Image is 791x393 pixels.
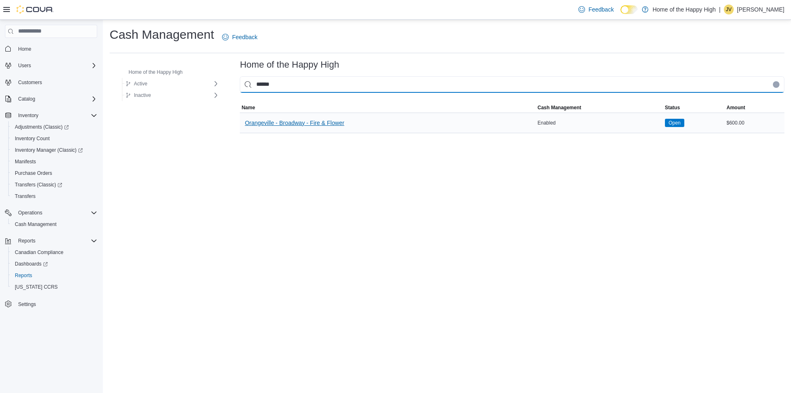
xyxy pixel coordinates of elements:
[15,77,97,87] span: Customers
[12,259,97,269] span: Dashboards
[241,104,255,111] span: Name
[18,238,35,244] span: Reports
[8,281,101,293] button: [US_STATE] CCRS
[12,191,39,201] a: Transfers
[8,219,101,230] button: Cash Management
[15,94,97,104] span: Catalog
[2,76,101,88] button: Customers
[15,236,39,246] button: Reports
[15,299,39,309] a: Settings
[15,61,97,71] span: Users
[12,247,97,257] span: Canadian Compliance
[15,61,34,71] button: Users
[727,104,745,111] span: Amount
[536,103,663,113] button: Cash Management
[2,43,101,55] button: Home
[18,62,31,69] span: Users
[219,29,260,45] a: Feedback
[12,157,39,167] a: Manifests
[18,96,35,102] span: Catalog
[15,44,97,54] span: Home
[725,103,784,113] button: Amount
[12,271,97,280] span: Reports
[588,5,613,14] span: Feedback
[15,147,83,153] span: Inventory Manager (Classic)
[8,156,101,167] button: Manifests
[12,122,72,132] a: Adjustments (Classic)
[12,282,61,292] a: [US_STATE] CCRS
[12,180,66,190] a: Transfers (Classic)
[8,133,101,144] button: Inventory Count
[620,5,638,14] input: Dark Mode
[2,298,101,310] button: Settings
[737,5,784,14] p: [PERSON_NAME]
[18,209,42,216] span: Operations
[669,119,681,127] span: Open
[12,219,60,229] a: Cash Management
[8,179,101,191] a: Transfers (Classic)
[15,221,56,228] span: Cash Management
[15,111,97,120] span: Inventory
[15,272,32,279] span: Reports
[538,104,581,111] span: Cash Management
[12,219,97,229] span: Cash Management
[15,299,97,309] span: Settings
[2,207,101,219] button: Operations
[15,135,50,142] span: Inventory Count
[665,119,684,127] span: Open
[663,103,725,113] button: Status
[240,103,536,113] button: Name
[15,208,97,218] span: Operations
[12,134,97,144] span: Inventory Count
[12,259,51,269] a: Dashboards
[2,110,101,121] button: Inventory
[15,208,46,218] button: Operations
[8,191,101,202] button: Transfers
[12,134,53,144] a: Inventory Count
[18,301,36,308] span: Settings
[122,79,151,89] button: Active
[8,258,101,270] a: Dashboards
[134,92,151,99] span: Inactive
[110,26,214,43] h1: Cash Management
[12,122,97,132] span: Adjustments (Classic)
[665,104,680,111] span: Status
[15,78,45,87] a: Customers
[12,145,97,155] span: Inventory Manager (Classic)
[773,81,779,88] button: Clear input
[15,236,97,246] span: Reports
[232,33,257,41] span: Feedback
[18,112,38,119] span: Inventory
[15,284,58,290] span: [US_STATE] CCRS
[245,119,344,127] span: Orangeville - Broadway - Fire & Flower
[726,5,732,14] span: JV
[241,115,347,131] button: Orangeville - Broadway - Fire & Flower
[12,168,56,178] a: Purchase Orders
[12,180,97,190] span: Transfers (Classic)
[15,94,38,104] button: Catalog
[122,90,154,100] button: Inactive
[15,111,42,120] button: Inventory
[8,270,101,281] button: Reports
[719,5,721,14] p: |
[12,191,97,201] span: Transfers
[240,60,339,70] h3: Home of the Happy High
[15,193,35,200] span: Transfers
[8,144,101,156] a: Inventory Manager (Classic)
[12,145,86,155] a: Inventory Manager (Classic)
[15,158,36,165] span: Manifests
[240,76,784,93] input: This is a search bar. As you type, the results lower in the page will automatically filter.
[12,157,97,167] span: Manifests
[15,261,48,267] span: Dashboards
[12,271,35,280] a: Reports
[15,170,52,176] span: Purchase Orders
[15,181,62,188] span: Transfers (Classic)
[15,124,69,130] span: Adjustments (Classic)
[134,80,147,87] span: Active
[575,1,617,18] a: Feedback
[2,93,101,105] button: Catalog
[12,168,97,178] span: Purchase Orders
[725,118,784,128] div: $600.00
[12,247,67,257] a: Canadian Compliance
